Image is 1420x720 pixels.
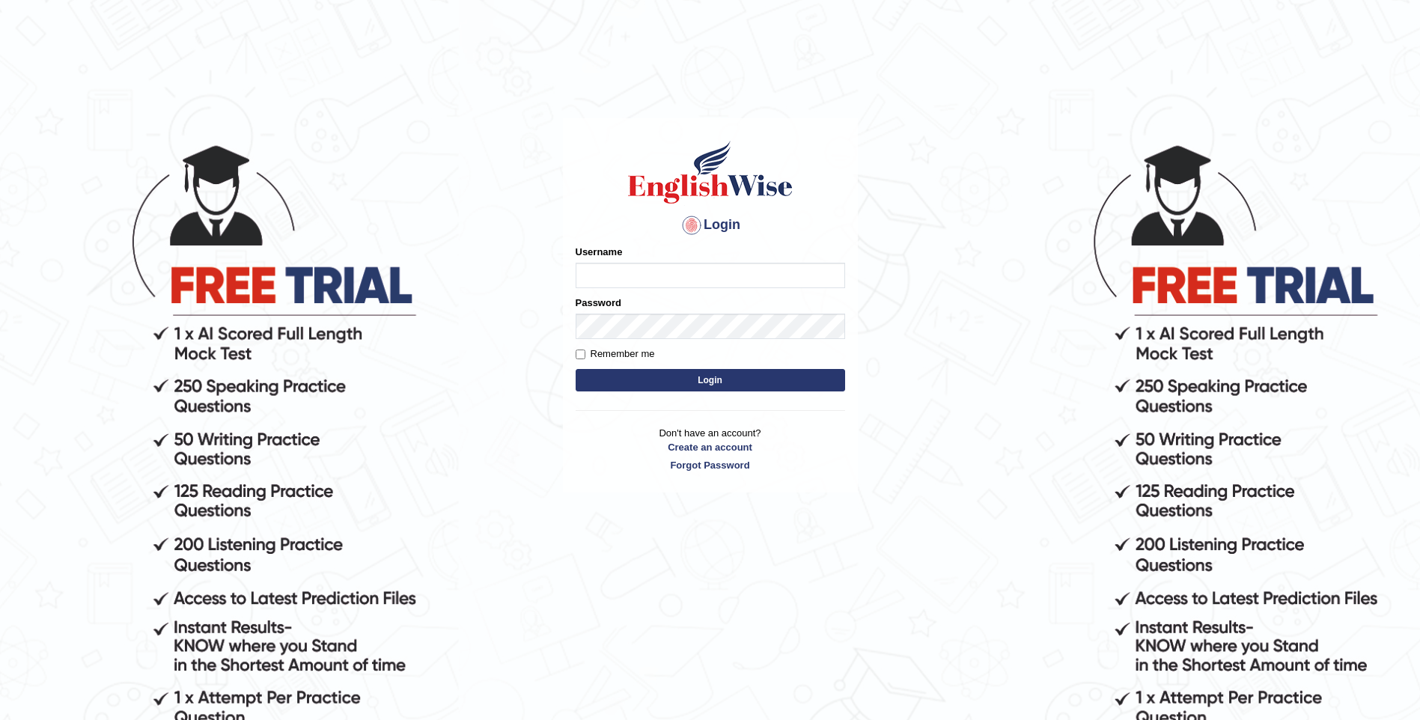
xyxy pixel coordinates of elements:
[576,245,623,259] label: Username
[576,347,655,361] label: Remember me
[576,458,845,472] a: Forgot Password
[625,138,796,206] img: Logo of English Wise sign in for intelligent practice with AI
[576,426,845,472] p: Don't have an account?
[576,296,621,310] label: Password
[576,350,585,359] input: Remember me
[576,369,845,391] button: Login
[576,213,845,237] h4: Login
[576,440,845,454] a: Create an account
